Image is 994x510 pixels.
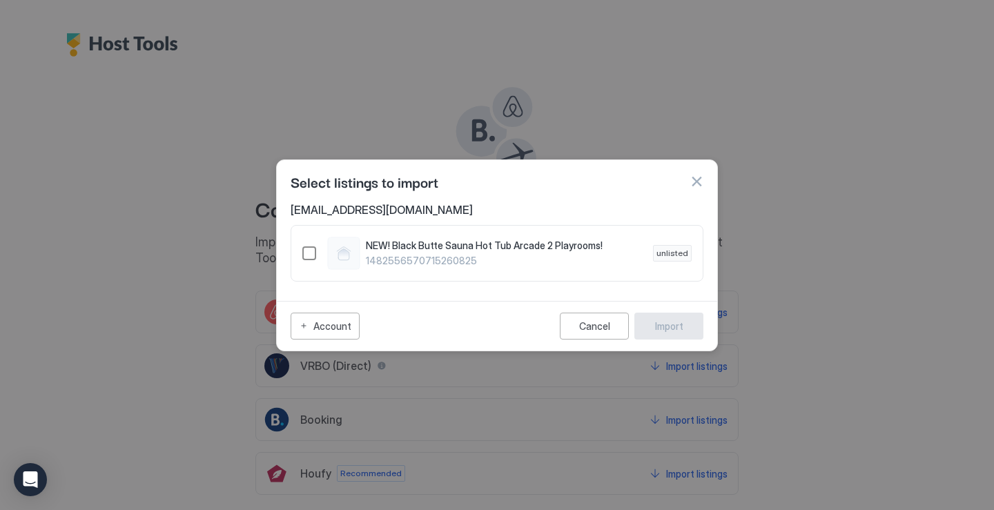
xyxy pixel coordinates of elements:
[366,255,642,267] span: 1482556570715260825
[291,203,703,217] span: [EMAIL_ADDRESS][DOMAIN_NAME]
[656,247,688,259] span: unlisted
[14,463,47,496] div: Open Intercom Messenger
[634,313,703,340] button: Import
[560,313,629,340] button: Cancel
[366,239,642,252] span: NEW! Black Butte Sauna Hot Tub Arcade 2 Playrooms!
[291,171,438,192] span: Select listings to import
[302,237,692,270] div: 1482556570715260825
[579,320,610,332] div: Cancel
[291,313,360,340] button: Account
[313,319,351,333] div: Account
[655,319,683,333] div: Import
